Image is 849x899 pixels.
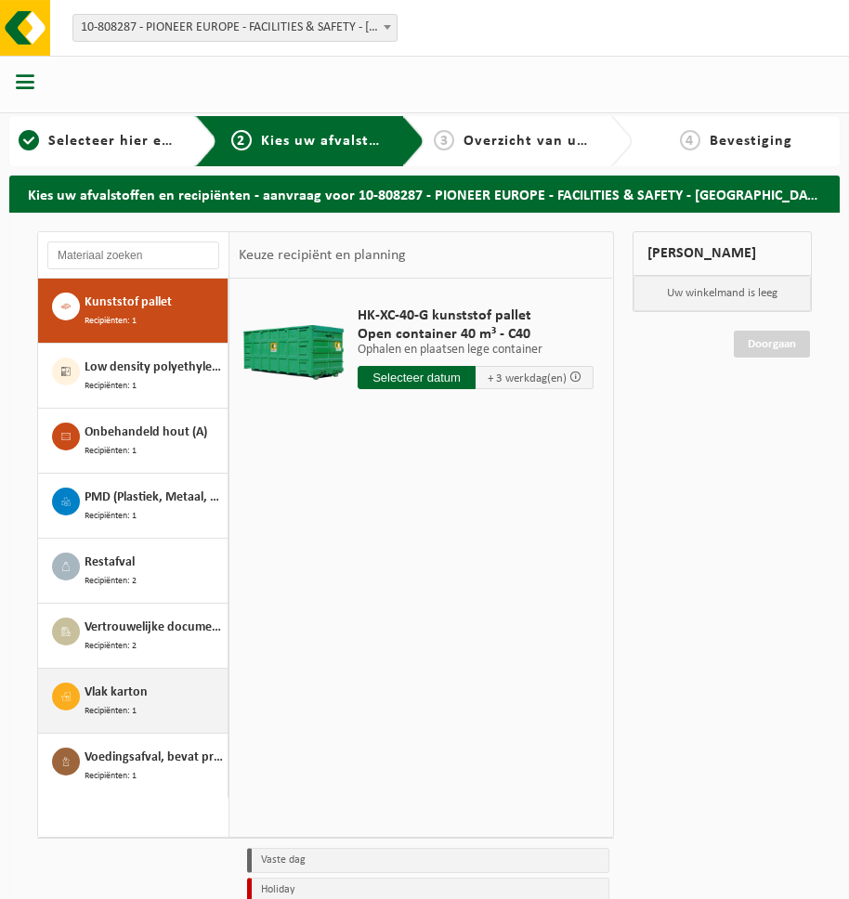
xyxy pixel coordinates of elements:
[38,409,229,474] button: Onbehandeld hout (A) Recipiënten: 1
[9,176,840,212] h2: Kies uw afvalstoffen en recipiënten - aanvraag voor 10-808287 - PIONEER EUROPE - FACILITIES & SAF...
[85,313,137,329] span: Recipiënten: 1
[47,241,219,269] input: Materiaal zoeken
[488,372,567,384] span: + 3 werkdag(en)
[358,366,476,389] input: Selecteer datum
[710,134,792,149] span: Bevestiging
[247,848,609,873] li: Vaste dag
[85,358,223,378] span: Low density polyethyleen (LDPE) folie, los, naturel
[38,279,229,344] button: Kunststof pallet Recipiënten: 1
[38,669,229,734] button: Vlak karton Recipiënten: 1
[38,474,229,539] button: PMD (Plastiek, Metaal, Drankkartons) (bedrijven) Recipiënten: 1
[85,683,148,703] span: Vlak karton
[85,488,223,508] span: PMD (Plastiek, Metaal, Drankkartons) (bedrijven)
[358,325,594,344] span: Open container 40 m³ - C40
[73,15,397,41] span: 10-808287 - PIONEER EUROPE - FACILITIES & SAFETY - MELSELE
[85,748,223,768] span: Voedingsafval, bevat producten van dierlijke oorsprong, onverpakt, categorie 3
[72,14,398,42] span: 10-808287 - PIONEER EUROPE - FACILITIES & SAFETY - MELSELE
[261,134,516,149] span: Kies uw afvalstoffen en recipiënten
[85,618,223,638] span: Vertrouwelijke documenten (recyclage)
[85,553,135,573] span: Restafval
[85,508,137,524] span: Recipiënten: 1
[85,423,207,443] span: Onbehandeld hout (A)
[48,134,249,149] span: Selecteer hier een vestiging
[38,344,229,409] button: Low density polyethyleen (LDPE) folie, los, naturel Recipiënten: 1
[19,130,180,152] a: 1Selecteer hier een vestiging
[464,134,660,149] span: Overzicht van uw aanvraag
[85,703,137,719] span: Recipiënten: 1
[85,443,137,459] span: Recipiënten: 1
[734,331,810,358] a: Doorgaan
[633,231,813,276] div: [PERSON_NAME]
[85,293,172,313] span: Kunststof pallet
[38,734,229,798] button: Voedingsafval, bevat producten van dierlijke oorsprong, onverpakt, categorie 3 Recipiënten: 1
[85,573,137,589] span: Recipiënten: 2
[38,539,229,604] button: Restafval Recipiënten: 2
[85,638,137,654] span: Recipiënten: 2
[231,130,252,150] span: 2
[434,130,454,150] span: 3
[680,130,700,150] span: 4
[358,306,594,325] span: HK-XC-40-G kunststof pallet
[358,344,594,357] p: Ophalen en plaatsen lege container
[85,768,137,784] span: Recipiënten: 1
[633,276,812,311] p: Uw winkelmand is leeg
[19,130,39,150] span: 1
[38,604,229,669] button: Vertrouwelijke documenten (recyclage) Recipiënten: 2
[229,232,415,279] div: Keuze recipiënt en planning
[85,378,137,394] span: Recipiënten: 1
